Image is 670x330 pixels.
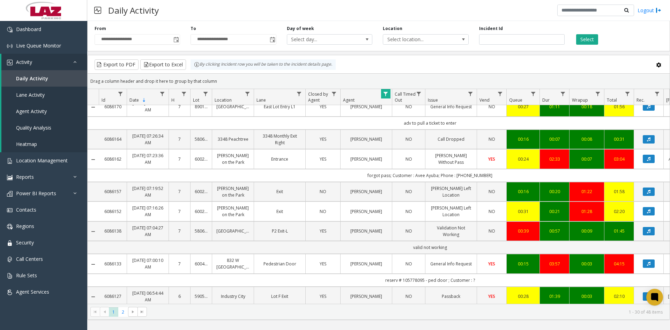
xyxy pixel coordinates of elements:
[158,89,167,98] a: Date Filter Menu
[345,188,388,195] a: [PERSON_NAME]
[396,188,421,195] a: NO
[195,293,208,300] a: 590571
[544,188,565,195] a: 00:20
[195,261,208,267] a: 600440
[396,293,421,300] a: NO
[130,309,136,315] span: Go to the next page
[131,225,164,238] a: [DATE] 07:04:27 AM
[481,156,502,162] a: YES
[574,208,600,215] div: 01:28
[381,89,390,98] a: Agent Filter Menu
[609,261,630,267] div: 04:15
[310,261,336,267] a: YES
[572,97,588,103] span: Wrapup
[466,89,475,98] a: Issue Filter Menu
[481,228,502,234] a: NO
[558,89,568,98] a: Dur Filter Menu
[396,103,421,110] a: NO
[481,293,502,300] a: YES
[574,261,600,267] div: 00:03
[511,208,535,215] div: 00:31
[623,89,632,98] a: Total Filter Menu
[481,103,502,110] a: NO
[544,261,565,267] div: 03:57
[103,293,122,300] a: 6086127
[131,205,164,218] a: [DATE] 07:16:26 AM
[544,208,565,215] div: 00:21
[131,257,164,270] a: [DATE] 07:00:10 AM
[430,293,472,300] a: Passback
[129,97,139,103] span: Date
[481,188,502,195] a: NO
[529,89,538,98] a: Queue Filter Menu
[88,262,99,267] a: Collapse Details
[396,261,421,267] a: NO
[488,293,495,299] span: YES
[16,59,32,65] span: Activity
[171,97,174,103] span: H
[216,257,250,270] a: 832 W [GEOGRAPHIC_DATA]
[1,119,87,136] a: Quality Analysis
[195,188,208,195] a: 600284
[16,75,48,82] span: Daily Activity
[574,136,600,142] a: 00:08
[16,124,51,131] span: Quality Analysis
[609,103,630,110] div: 01:56
[131,290,164,303] a: [DATE] 06:54:44 AM
[287,35,355,44] span: Select day...
[243,89,252,98] a: Location Filter Menu
[345,293,388,300] a: [PERSON_NAME]
[16,141,37,147] span: Heatmap
[95,25,106,32] label: From
[258,228,301,234] a: P2 Exit-L
[287,25,314,32] label: Day of week
[544,136,565,142] div: 00:07
[173,136,186,142] a: 7
[16,223,34,229] span: Regions
[103,261,122,267] a: 6086133
[544,103,565,110] a: 01:11
[131,133,164,146] a: [DATE] 07:26:34 AM
[7,289,13,295] img: 'icon'
[195,103,208,110] a: 890195
[511,156,535,162] div: 00:24
[511,188,535,195] div: 00:16
[1,136,87,152] a: Heatmap
[574,228,600,234] a: 00:09
[574,188,600,195] div: 01:22
[16,256,43,262] span: Call Centers
[320,208,326,214] span: NO
[383,35,451,44] span: Select location...
[544,156,565,162] a: 02:33
[479,25,503,32] label: Incident Id
[609,228,630,234] div: 01:45
[430,205,472,218] a: [PERSON_NAME] Left Location
[430,185,472,198] a: [PERSON_NAME] Left Location
[310,156,336,162] a: YES
[173,103,186,110] a: 7
[609,156,630,162] a: 03:04
[173,188,186,195] a: 7
[216,103,250,110] a: [GEOGRAPHIC_DATA]
[179,89,189,98] a: H Filter Menu
[139,309,145,315] span: Go to the last page
[109,307,118,317] span: Page 1
[609,293,630,300] div: 02:10
[268,35,276,44] span: Toggle popup
[131,100,164,113] a: [DATE] 07:31:46 AM
[320,228,326,234] span: YES
[509,97,522,103] span: Queue
[310,228,336,234] a: YES
[343,97,355,103] span: Agent
[105,2,162,19] h3: Daily Activity
[396,228,421,234] a: NO
[103,156,122,162] a: 6086162
[16,42,61,49] span: Live Queue Monitor
[7,175,13,180] img: 'icon'
[195,156,208,162] a: 600284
